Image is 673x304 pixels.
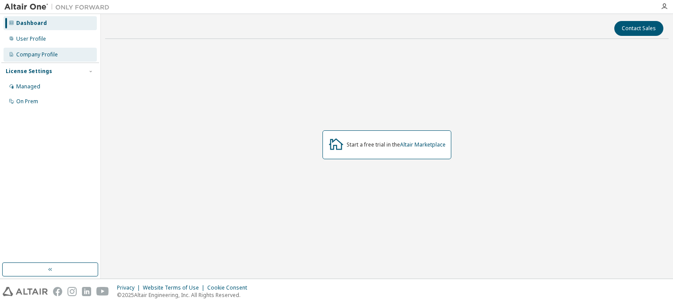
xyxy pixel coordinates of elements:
div: Managed [16,83,40,90]
img: instagram.svg [67,287,77,296]
img: altair_logo.svg [3,287,48,296]
div: On Prem [16,98,38,105]
img: facebook.svg [53,287,62,296]
img: linkedin.svg [82,287,91,296]
a: Altair Marketplace [400,141,446,148]
div: Privacy [117,284,143,291]
div: Website Terms of Use [143,284,207,291]
img: youtube.svg [96,287,109,296]
div: User Profile [16,35,46,42]
div: License Settings [6,68,52,75]
div: Company Profile [16,51,58,58]
div: Dashboard [16,20,47,27]
div: Start a free trial in the [347,141,446,148]
button: Contact Sales [614,21,663,36]
img: Altair One [4,3,114,11]
div: Cookie Consent [207,284,252,291]
p: © 2025 Altair Engineering, Inc. All Rights Reserved. [117,291,252,299]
